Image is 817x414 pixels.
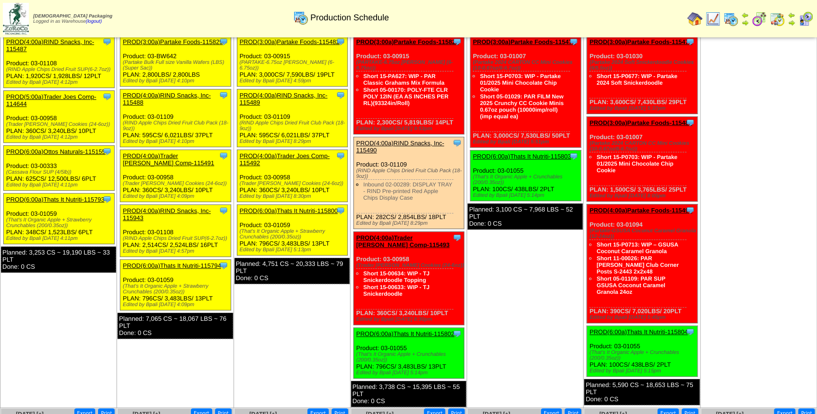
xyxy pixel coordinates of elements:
[237,36,348,87] div: Product: 03-00915 PLAN: 3,000CS / 7,590LBS / 19PLT
[4,194,115,244] div: Product: 03-01059 PLAN: 348CS / 1,523LBS / 6PLT
[240,207,338,214] a: PROD(6:00a)Thats It Nutriti-115800
[6,122,114,127] div: (Trader [PERSON_NAME] Cookies (24-6oz))
[120,260,231,310] div: Product: 03-01059 PLAN: 796CS / 3,483LBS / 13PLT
[123,194,231,199] div: Edited by Bpali [DATE] 4:09pm
[6,93,96,107] a: PROD(5:00a)Trader Joes Comp-114644
[587,204,698,323] div: Product: 03-01094 PLAN: 390CS / 7,020LBS / 20PLT
[240,60,348,71] div: (PARTAKE-6.75oz [PERSON_NAME] (6-6.75oz))
[356,370,464,376] div: Edited by Bpali [DATE] 5:14pm
[120,205,231,257] div: Product: 03-01108 PLAN: 2,514CS / 2,524LBS / 16PLT
[356,140,444,154] a: PROD(4:00a)RIND Snacks, Inc-115490
[589,193,697,199] div: Edited by Bpali [DATE] 8:05pm
[363,270,430,283] a: Short 15-00634: WIP - TJ Snickerdoodle Topping
[356,60,464,71] div: (PARTAKE-6.75oz [PERSON_NAME] (6-6.75oz))
[240,78,348,84] div: Edited by Bpali [DATE] 4:59pm
[705,11,720,26] img: line_graph.gif
[480,93,564,120] a: Short 05-01029: PAR FILM New 2025 Crunchy CC Cookie Minis 0.67oz pouch (10000imp/roll) (imp equal...
[240,139,348,144] div: Edited by Bpali [DATE] 8:29pm
[589,228,697,239] div: (Partake-GSUSA Coconut Caramel Granola (12-24oz))
[741,11,749,19] img: arrowleft.gif
[102,147,112,156] img: Tooltip
[798,11,813,26] img: calendarcustomer.gif
[473,153,571,160] a: PROD(6:00a)Thats It Nutriti-115803
[356,263,464,268] div: (Trader [PERSON_NAME] Cookies (24-6oz))
[363,73,444,86] a: Short 15-PA627: WIP - PAR Classic Grahams Mix Formula
[589,315,697,320] div: Edited by Bpali [DATE] 5:45pm
[6,148,106,155] a: PROD(6:00a)Ottos Naturals-115155
[117,313,233,339] div: Planned: 7,065 CS ~ 18,067 LBS ~ 76 PLT Done: 0 CS
[589,106,697,111] div: Edited by Bpali [DATE] 5:37pm
[219,90,228,100] img: Tooltip
[219,37,228,46] img: Tooltip
[6,169,114,175] div: (Cassava Flour SUP (4/5lb))
[123,248,231,254] div: Edited by Bpali [DATE] 4:57pm
[356,317,464,322] div: Edited by Bpali [DATE] 8:30pm
[6,236,114,241] div: Edited by Bpali [DATE] 4:11pm
[240,152,330,167] a: PROD(4:00a)Trader Joes Comp-115492
[353,36,464,134] div: Product: 03-00915 PLAN: 2,300CS / 5,819LBS / 14PLT
[240,247,348,253] div: Edited by Bpali [DATE] 5:13pm
[6,196,104,203] a: PROD(6:00a)Thats It Nutriti-115793
[356,168,464,179] div: (RIND Apple Chips Dried Fruit Club Pack (18-9oz))
[123,262,221,269] a: PROD(6:00a)Thats It Nutriti-115794
[770,11,785,26] img: calendarinout.gif
[293,10,308,25] img: calendarprod.gif
[123,60,231,71] div: (Partake Bulk Full size Vanilla Wafers (LBS) (Super Sac))
[123,181,231,186] div: (Trader [PERSON_NAME] Cookies (24-6oz))
[33,14,112,24] span: Logged in as Warehouse
[33,14,112,19] span: [DEMOGRAPHIC_DATA] Packaging
[596,154,677,174] a: Short 15-P0703: WIP - Partake 01/2025 Mini Chocolate Chip Cookie
[452,233,462,242] img: Tooltip
[6,67,114,72] div: (RIND Apple Chips Dried Fruit SUP(6-2.7oz))
[473,174,581,185] div: (That's It Organic Apple + Crunchables (200/0.35oz))
[589,350,697,361] div: (That's It Organic Apple + Crunchables (200/0.35oz))
[123,38,223,45] a: PROD(3:00a)Partake Foods-115829
[310,13,389,23] span: Production Schedule
[452,37,462,46] img: Tooltip
[237,89,348,147] div: Product: 03-01109 PLAN: 595CS / 6,021LBS / 37PLT
[452,329,462,338] img: Tooltip
[123,207,211,221] a: PROD(4:00a)RIND Snacks, Inc-115943
[569,37,578,46] img: Tooltip
[120,36,231,87] div: Product: 03-BW642 PLAN: 2,800LBS / 2,800LBS
[6,134,114,140] div: Edited by Bpali [DATE] 4:12pm
[336,37,345,46] img: Tooltip
[123,283,231,295] div: (That's It Organic Apple + Strawberry Crunchables (200/0.35oz))
[452,138,462,148] img: Tooltip
[351,381,466,407] div: Planned: 3,738 CS ~ 15,395 LBS ~ 55 PLT Done: 0 CS
[123,236,231,241] div: (RIND Apple Chips Dried Fruit SUP(6-2.7oz))
[240,194,348,199] div: Edited by Bpali [DATE] 8:30pm
[356,234,449,248] a: PROD(4:00a)Trader [PERSON_NAME] Comp-115493
[1,247,116,273] div: Planned: 3,253 CS ~ 19,190 LBS ~ 33 PLT Done: 0 CS
[6,182,114,188] div: Edited by Bpali [DATE] 4:11pm
[596,73,677,86] a: Short 15-P0677: WIP - Partake 2024 Soft Snickerdoodle
[123,120,231,132] div: (RIND Apple Chips Dried Fruit Club Pack (18-9oz))
[685,205,695,215] img: Tooltip
[86,19,102,24] a: (logout)
[569,151,578,161] img: Tooltip
[237,150,348,202] div: Product: 03-00958 PLAN: 360CS / 3,240LBS / 10PLT
[240,229,348,240] div: (That's It Organic Apple + Strawberry Crunchables (200/0.35oz))
[356,38,459,45] a: PROD(3:00a)Partake Foods-115825
[336,151,345,160] img: Tooltip
[234,258,350,284] div: Planned: 4,751 CS ~ 20,333 LBS ~ 79 PLT Done: 0 CS
[687,11,702,26] img: home.gif
[240,38,340,45] a: PROD(3:00a)Partake Foods-115482
[363,87,449,106] a: Short 05-00170: POLY-FTE CLR POLY 12IN (EA AS INCHES PER RL)(93324in/Roll)
[587,36,698,114] div: Product: 03-01030 PLAN: 3,600CS / 7,430LBS / 29PLT
[240,92,328,106] a: PROD(4:00a)RIND Snacks, Inc-115489
[123,139,231,144] div: Edited by Bpali [DATE] 4:10pm
[6,217,114,229] div: (That's It Organic Apple + Strawberry Crunchables (200/0.35oz))
[4,91,115,143] div: Product: 03-00958 PLAN: 360CS / 3,240LBS / 10PLT
[6,79,114,85] div: Edited by Bpali [DATE] 4:12pm
[589,207,692,214] a: PROD(4:00a)Partake Foods-115494
[685,37,695,46] img: Tooltip
[467,203,583,229] div: Planned: 3,100 CS ~ 7,968 LBS ~ 52 PLT Done: 0 CS
[240,181,348,186] div: (Trader [PERSON_NAME] Cookies (24-6oz))
[102,37,112,46] img: Tooltip
[473,193,581,198] div: Edited by Bpali [DATE] 5:14pm
[741,19,749,26] img: arrowright.gif
[363,284,430,297] a: Short 15-00633: WIP - TJ Snickerdoodle
[589,119,692,126] a: PROD(3:00a)Partake Foods-115483
[4,36,115,88] div: Product: 03-01108 PLAN: 1,920CS / 1,928LBS / 12PLT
